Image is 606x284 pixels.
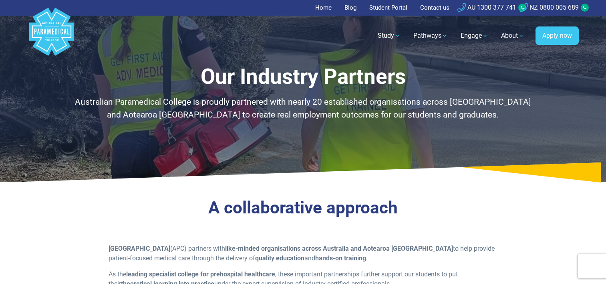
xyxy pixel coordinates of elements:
[28,16,76,56] a: Australian Paramedical College
[323,245,453,252] strong: Australia and Aotearoa [GEOGRAPHIC_DATA]
[373,24,405,47] a: Study
[69,64,538,89] h1: Our Industry Partners
[69,96,538,121] p: Australian Paramedical College is proudly partnered with nearly 20 established organisations acro...
[126,270,275,278] strong: leading specialist college for prehospital healthcare
[69,198,538,218] h3: A collaborative approach
[409,24,453,47] a: Pathways
[496,24,529,47] a: About
[315,254,366,262] strong: hands-on training
[456,24,493,47] a: Engage
[457,4,516,11] a: AU 1300 377 741
[225,245,321,252] strong: like-minded organisations across
[519,4,579,11] a: NZ 0800 005 689
[255,254,304,262] strong: quality education
[109,245,170,252] strong: [GEOGRAPHIC_DATA]
[109,244,497,263] p: (APC) partners with to help provide patient-focused medical care through the delivery of and .
[536,26,579,45] a: Apply now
